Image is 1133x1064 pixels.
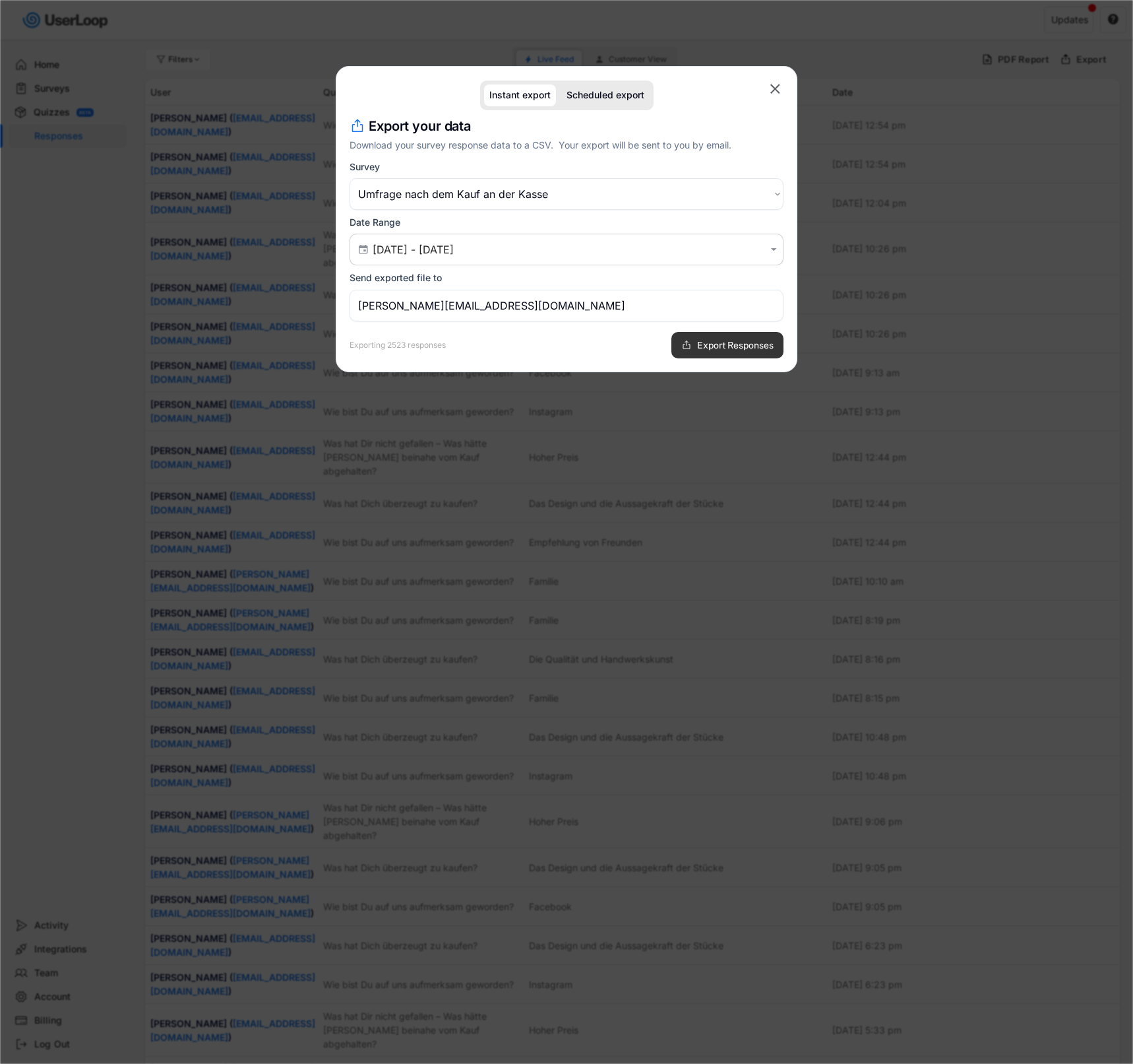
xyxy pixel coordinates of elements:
div: Date Range [350,216,400,228]
text:  [771,244,777,255]
button: Export Responses [671,332,783,358]
div: Scheduled export [566,90,644,101]
input: Air Date/Time Picker [373,243,764,256]
button:  [357,244,369,255]
div: Exporting 2523 responses [350,341,446,349]
button:  [768,244,780,255]
div: Survey [350,161,380,173]
h4: Export your data [369,117,471,135]
text:  [770,81,780,97]
div: Send exported file to [350,272,442,284]
span: Export Responses [697,341,774,350]
button:  [767,81,783,97]
div: Download your survey response data to a CSV. Your export will be sent to you by email. [350,138,783,152]
div: Instant export [489,90,551,101]
text:  [359,244,368,255]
